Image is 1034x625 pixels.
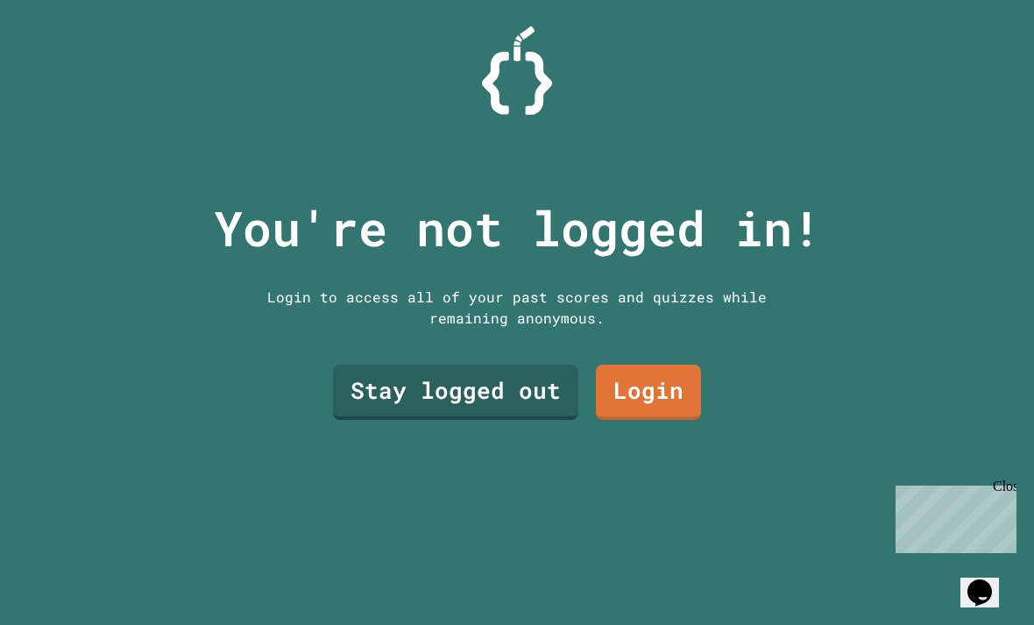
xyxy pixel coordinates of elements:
[889,479,1016,553] iframe: chat widget
[333,365,578,420] a: Stay logged out
[7,7,121,111] div: Chat with us now!Close
[596,365,701,420] a: Login
[960,555,1016,607] iframe: chat widget
[254,287,780,329] div: Login to access all of your past scores and quizzes while remaining anonymous.
[214,192,821,265] p: You're not logged in!
[482,26,552,115] img: Logo.svg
